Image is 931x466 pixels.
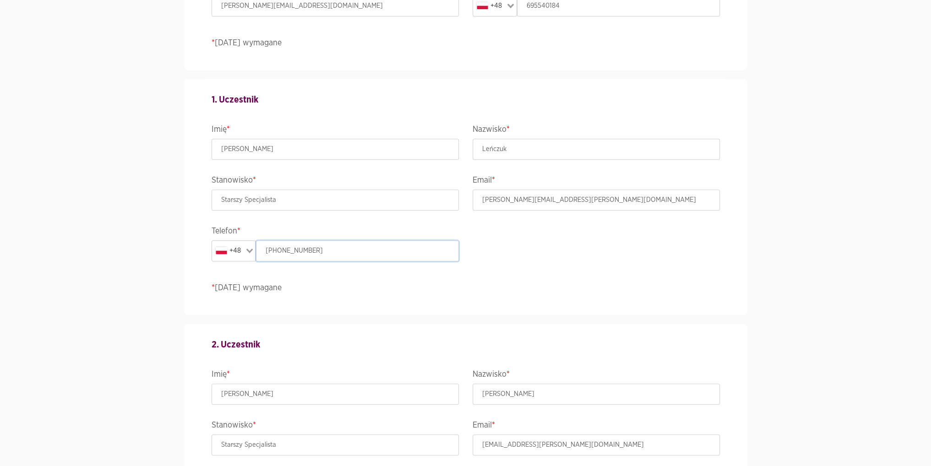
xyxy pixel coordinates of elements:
[212,384,459,405] input: Imię
[212,95,258,104] strong: 1. Uczestnik
[214,243,244,259] div: +48
[212,173,459,190] legend: Stanowisko
[473,139,720,160] input: Nazwisko
[473,434,720,455] input: Email
[473,368,720,384] legend: Nazwisko
[212,224,459,240] legend: Telefon
[473,418,720,434] legend: Email
[212,37,720,49] p: [DATE] wymagane
[216,247,227,254] img: pl.svg
[212,190,459,211] input: Stanowisko
[473,173,720,190] legend: Email
[212,340,260,349] strong: 2. Uczestnik
[212,368,459,384] legend: Imię
[212,123,459,139] legend: Imię
[212,434,459,455] input: Stanowisko
[477,2,488,9] img: pl.svg
[473,123,720,139] legend: Nazwisko
[212,139,459,160] input: Imię
[212,282,720,294] p: [DATE] wymagane
[473,190,720,211] input: Email
[212,418,459,434] legend: Stanowisko
[212,240,256,261] div: Search for option
[473,384,720,405] input: Nazwisko
[256,240,459,261] input: Telefon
